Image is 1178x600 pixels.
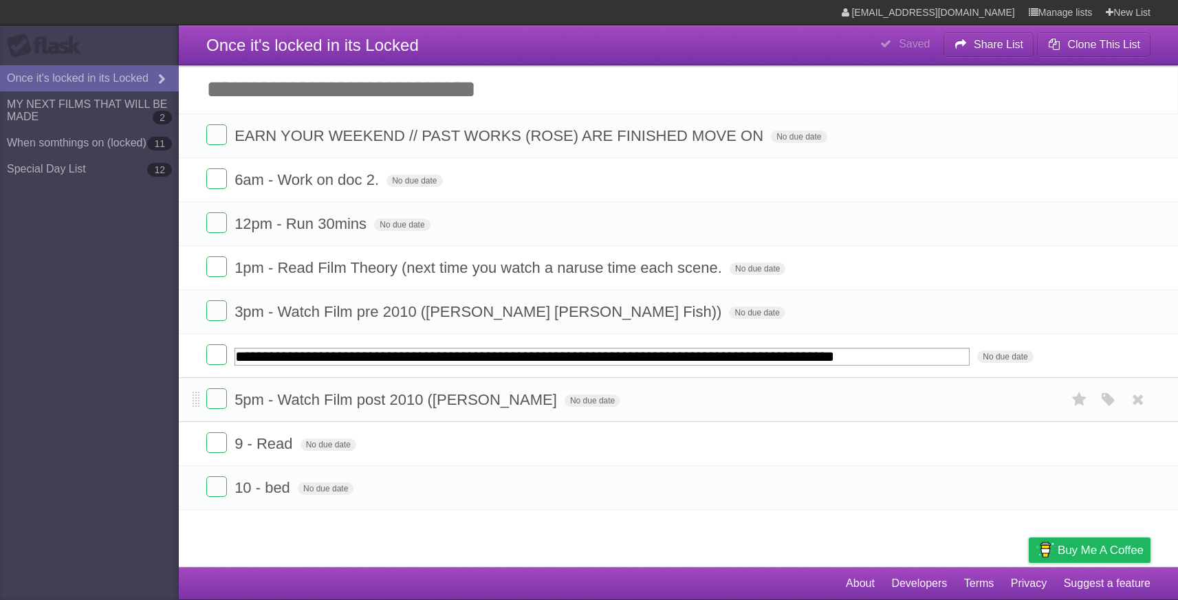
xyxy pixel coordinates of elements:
span: No due date [771,131,827,143]
a: Buy me a coffee [1029,537,1150,563]
b: Saved [899,38,930,49]
label: Done [206,432,227,453]
span: 1pm - Read Film Theory (next time you watch a naruse time each scene. [234,259,726,276]
span: No due date [730,263,785,275]
b: 11 [147,137,172,151]
button: Clone This List [1037,32,1150,57]
span: No due date [374,219,430,231]
label: Done [206,168,227,189]
label: Done [206,344,227,365]
span: No due date [386,175,442,187]
b: 2 [153,111,172,124]
span: No due date [977,351,1033,363]
span: 10 - bed [234,479,294,496]
span: 9 - Read [234,435,296,452]
span: 5pm - Watch Film post 2010 ([PERSON_NAME] [234,391,560,408]
span: 12pm - Run 30mins [234,215,370,232]
span: EARN YOUR WEEKEND // PAST WORKS (ROSE) ARE FINISHED MOVE ON [234,127,767,144]
label: Done [206,300,227,321]
span: Buy me a coffee [1058,538,1144,562]
label: Done [206,388,227,409]
label: Done [206,476,227,497]
span: No due date [729,307,785,319]
label: Done [206,256,227,277]
b: 12 [147,163,172,177]
span: No due date [298,482,353,495]
div: Flask [7,34,89,58]
button: Share List [944,32,1034,57]
span: No due date [565,395,620,407]
span: 3pm - Watch Film pre 2010 ([PERSON_NAME] [PERSON_NAME] Fish)) [234,303,725,320]
span: No due date [301,438,356,451]
a: Suggest a feature [1064,570,1150,597]
a: Privacy [1011,570,1047,597]
b: Clone This List [1067,38,1140,50]
img: Buy me a coffee [1036,538,1054,562]
label: Star task [1067,388,1093,411]
span: 6am - Work on doc 2. [234,171,382,188]
label: Done [206,124,227,145]
a: Terms [964,570,994,597]
span: Once it's locked in its Locked [206,36,419,54]
label: Done [206,212,227,233]
b: Share List [974,38,1023,50]
a: Developers [891,570,947,597]
a: About [846,570,875,597]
